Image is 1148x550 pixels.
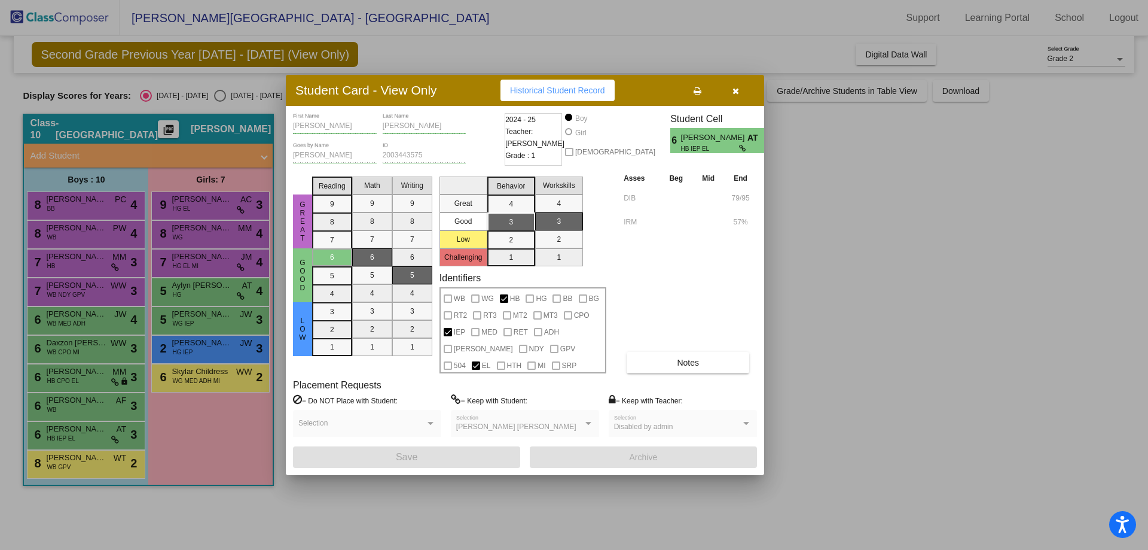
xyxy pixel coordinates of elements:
[544,308,558,323] span: MT3
[677,358,699,367] span: Notes
[538,358,545,373] span: MI
[295,83,437,98] h3: Student Card - View Only
[530,446,757,468] button: Archive
[560,342,575,356] span: GPV
[439,272,481,284] label: Identifiers
[670,113,774,124] h3: Student Cell
[575,145,655,159] span: [DEMOGRAPHIC_DATA]
[529,342,544,356] span: NDY
[481,325,497,339] span: MED
[483,308,496,323] span: RT3
[500,80,615,101] button: Historical Student Record
[293,394,398,406] label: = Do NOT Place with Student:
[681,144,739,153] span: HB IEP EL
[454,325,465,339] span: IEP
[505,150,535,162] span: Grade : 1
[574,308,590,323] span: CPO
[562,358,577,373] span: SRP
[544,325,559,339] span: ADH
[293,379,381,391] label: Placement Requests
[507,358,522,373] span: HTH
[670,133,680,148] span: 6
[563,291,572,306] span: BB
[630,452,658,462] span: Archive
[681,132,747,144] span: [PERSON_NAME]
[609,394,683,406] label: = Keep with Teacher:
[747,132,764,144] span: AT
[454,308,467,323] span: RT2
[624,213,657,231] input: assessment
[456,423,576,431] span: [PERSON_NAME] [PERSON_NAME]
[505,114,536,126] span: 2024 - 25
[451,394,527,406] label: = Keep with Student:
[724,172,757,185] th: End
[536,291,546,306] span: HG
[297,200,308,242] span: Great
[396,452,417,462] span: Save
[513,308,527,323] span: MT2
[482,358,491,373] span: EL
[589,291,599,306] span: BG
[454,358,466,373] span: 504
[505,126,564,150] span: Teacher: [PERSON_NAME]
[293,446,520,468] button: Save
[614,423,673,431] span: Disabled by admin
[454,342,513,356] span: [PERSON_NAME]
[627,352,749,373] button: Notes
[514,325,528,339] span: RET
[481,291,494,306] span: WG
[297,317,308,342] span: Low
[454,291,465,306] span: WB
[624,189,657,207] input: assessment
[383,151,466,160] input: Enter ID
[692,172,724,185] th: Mid
[510,291,520,306] span: HB
[510,86,605,95] span: Historical Student Record
[764,133,774,148] span: 3
[660,172,692,185] th: Beg
[575,127,587,138] div: Girl
[297,259,308,292] span: Good
[575,113,588,124] div: Boy
[293,151,377,160] input: goes by name
[621,172,660,185] th: Asses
